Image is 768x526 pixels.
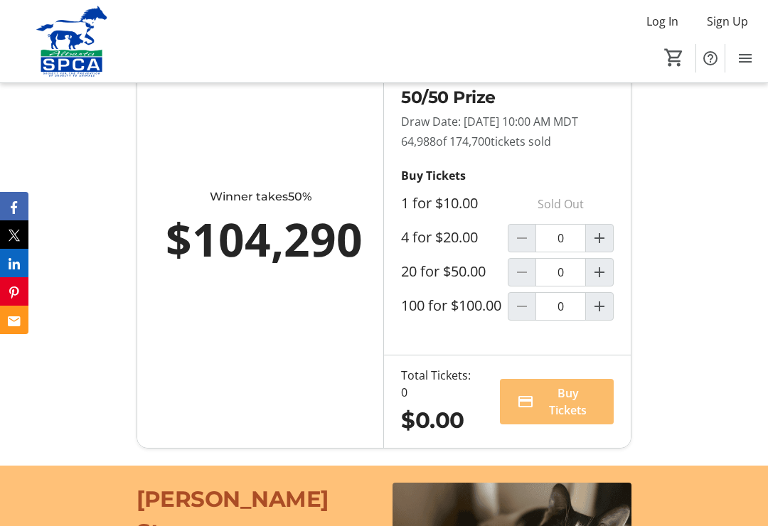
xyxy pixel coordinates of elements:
button: Increment by one [586,259,613,286]
label: 1 for $10.00 [401,195,478,212]
button: Cart [661,45,687,70]
div: Total Tickets: 0 [401,367,477,401]
button: Increment by one [586,293,613,320]
div: Winner takes [166,188,355,205]
label: 4 for $20.00 [401,229,478,246]
label: 20 for $50.00 [401,263,486,280]
button: Sign Up [695,10,759,33]
h2: 50/50 Prize [401,85,614,109]
img: Alberta SPCA's Logo [9,6,135,77]
div: $0.00 [401,404,477,436]
span: Buy Tickets [540,385,597,419]
p: Draw Date: [DATE] 10:00 AM MDT [401,113,614,130]
p: Sold Out [508,190,614,218]
button: Buy Tickets [500,379,614,424]
div: $104,290 [166,205,355,274]
p: 64,988 tickets sold [401,133,614,150]
span: 50% [288,190,311,203]
button: Help [696,44,725,73]
button: Menu [731,44,759,73]
strong: Buy Tickets [401,168,466,183]
label: 100 for $100.00 [401,297,501,314]
span: Log In [646,13,678,30]
span: of 174,700 [436,134,491,149]
button: Increment by one [586,225,613,252]
span: Sign Up [707,13,748,30]
button: Log In [635,10,690,33]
